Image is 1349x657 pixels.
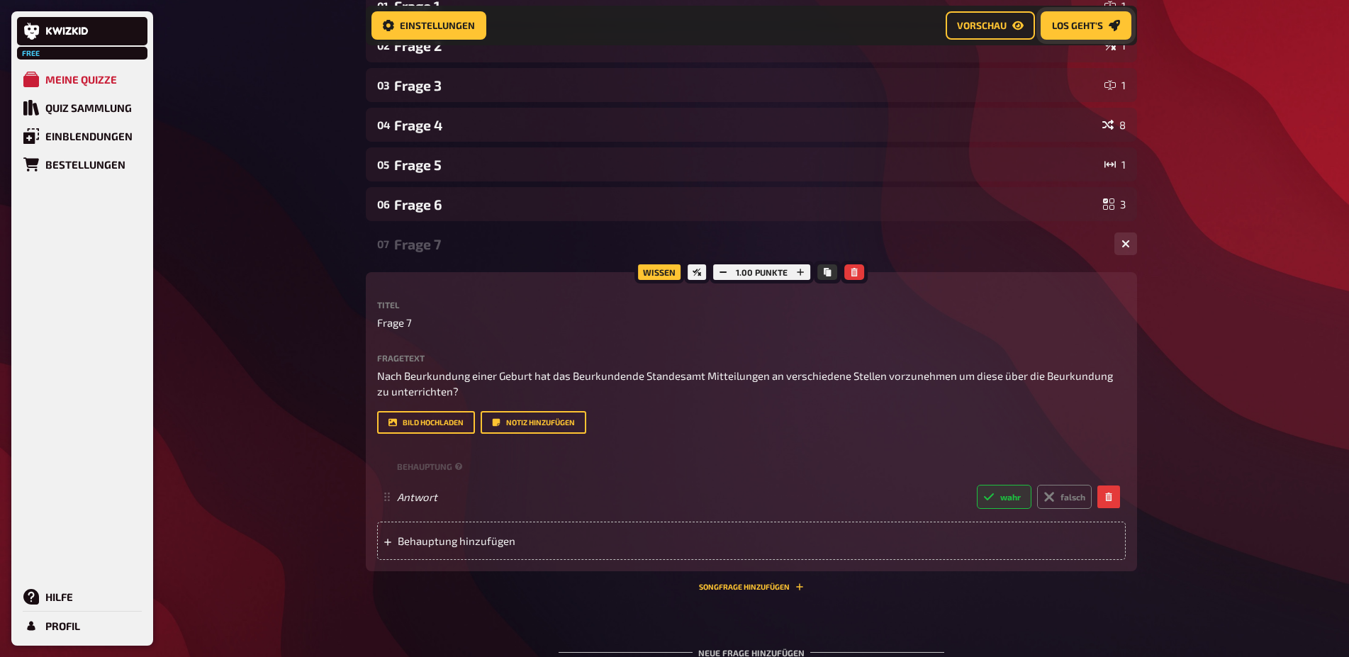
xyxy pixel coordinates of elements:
div: Frage 5 [394,157,1099,173]
a: Bestellungen [17,150,147,179]
div: 07 [377,237,388,250]
div: Frage 7 [394,236,1103,252]
div: Frage 3 [394,77,1099,94]
a: Einblendungen [17,122,147,150]
i: Antwort [397,490,437,503]
button: Bild hochladen [377,411,475,434]
button: Vorschau [946,11,1035,40]
div: Frage 6 [394,196,1097,213]
div: Frage 2 [394,38,1099,54]
div: 04 [377,118,388,131]
div: 8 [1102,119,1126,130]
div: 3 [1103,198,1126,210]
div: 02 [377,39,388,52]
span: Free [18,49,44,57]
a: Quiz Sammlung [17,94,147,122]
div: 1.00 Punkte [710,261,814,283]
a: Profil [17,612,147,640]
div: 06 [377,198,388,210]
label: falsch [1037,485,1092,509]
div: 1 [1104,40,1126,51]
div: Meine Quizze [45,73,117,86]
a: Meine Quizze [17,65,147,94]
div: Einblendungen [45,130,133,142]
span: Einstellungen [400,21,475,30]
div: Quiz Sammlung [45,101,132,114]
div: 05 [377,158,388,171]
div: Bestellungen [45,158,125,171]
button: Notiz hinzufügen [481,411,586,434]
div: Hilfe [45,590,73,603]
span: Vorschau [957,21,1007,30]
div: Wissen [634,261,684,283]
div: Frage 4 [394,117,1097,133]
span: Behauptung hinzufügen [398,534,618,547]
span: Nach Beurkundung einer Geburt hat das Beurkundende Standesamt Mitteilungen an verschiedene Stelle... [377,369,1115,398]
button: Los geht's [1041,11,1131,40]
span: Los geht's [1052,21,1103,30]
div: 03 [377,79,388,91]
button: Einstellungen [371,11,486,40]
label: Titel [377,301,1126,309]
small: Behauptung [397,461,466,473]
button: Kopieren [817,264,837,280]
div: Profil [45,619,80,632]
div: 1 [1104,159,1126,170]
label: wahr [977,485,1031,509]
div: 1 [1104,79,1126,91]
button: Songfrage hinzufügen [699,583,804,591]
label: Fragetext [377,354,1126,362]
span: Frage 7 [377,315,412,331]
a: Hilfe [17,583,147,611]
